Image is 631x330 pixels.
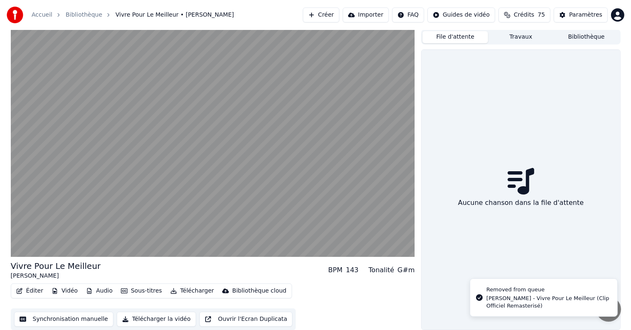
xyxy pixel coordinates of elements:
button: Vidéo [48,285,81,297]
div: 143 [346,265,359,275]
button: Audio [83,285,116,297]
button: Importer [343,7,389,22]
button: Ouvrir l'Ecran Duplicata [199,312,293,327]
a: Accueil [32,11,52,19]
div: Bibliothèque cloud [232,287,286,295]
button: Télécharger [167,285,217,297]
button: Travaux [488,31,554,43]
img: youka [7,7,23,23]
button: Télécharger la vidéo [117,312,196,327]
div: Tonalité [368,265,394,275]
div: [PERSON_NAME] [11,272,101,280]
button: Éditer [13,285,47,297]
button: Paramètres [554,7,608,22]
button: FAQ [392,7,424,22]
div: Paramètres [569,11,602,19]
button: Sous-titres [118,285,165,297]
nav: breadcrumb [32,11,234,19]
div: G#m [398,265,415,275]
div: [PERSON_NAME] - Vivre Pour Le Meilleur (Clip Officiel Remasterisé) [486,295,611,310]
div: Removed from queue [486,286,611,294]
button: Crédits75 [498,7,550,22]
button: Bibliothèque [554,31,619,43]
button: File d'attente [422,31,488,43]
div: Vivre Pour Le Meilleur [11,260,101,272]
button: Créer [303,7,339,22]
span: Vivre Pour Le Meilleur • [PERSON_NAME] [115,11,234,19]
span: Crédits [514,11,534,19]
div: BPM [328,265,342,275]
button: Guides de vidéo [427,7,495,22]
span: 75 [538,11,545,19]
a: Bibliothèque [66,11,102,19]
button: Synchronisation manuelle [14,312,114,327]
div: Aucune chanson dans la file d'attente [455,195,587,211]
